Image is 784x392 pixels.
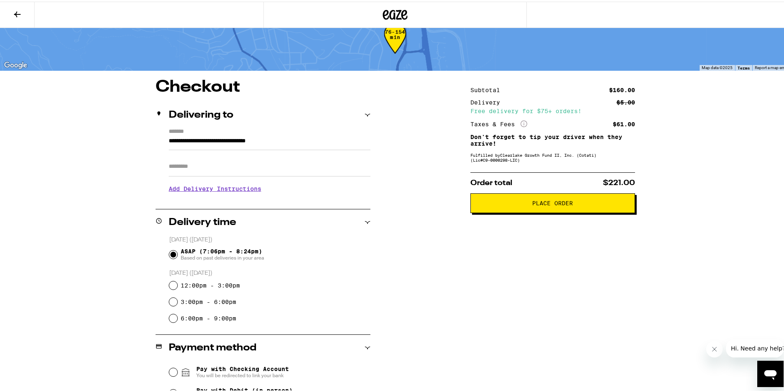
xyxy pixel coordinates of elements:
p: [DATE] ([DATE]) [169,268,370,276]
div: $61.00 [613,120,635,125]
span: Hi. Need any help? [5,6,59,12]
iframe: Message from company [726,338,784,356]
div: Taxes & Fees [470,119,527,126]
div: $5.00 [616,98,635,104]
div: Delivery [470,98,506,104]
div: Subtotal [470,86,506,91]
span: Pay with Debit (in person) [196,385,293,392]
span: Place Order [532,199,573,204]
img: Google [2,58,29,69]
span: Order total [470,178,512,185]
label: 12:00pm - 3:00pm [181,281,240,287]
div: Fulfilled by Clearlake Growth Fund II, Inc. (Cotati) (Lic# C9-0000298-LIC ) [470,151,635,161]
h2: Payment method [169,341,256,351]
span: $221.00 [603,178,635,185]
a: Open this area in Google Maps (opens a new window) [2,58,29,69]
div: Free delivery for $75+ orders! [470,107,635,112]
h2: Delivering to [169,109,233,118]
div: $160.00 [609,86,635,91]
span: You will be redirected to link your bank [196,371,289,377]
label: 3:00pm - 6:00pm [181,297,236,304]
span: ASAP (7:06pm - 8:24pm) [181,246,264,260]
p: We'll contact you at [PHONE_NUMBER] when we arrive [169,197,370,203]
span: Based on past deliveries in your area [181,253,264,260]
button: Place Order [470,192,635,211]
div: 76-154 min [384,28,406,58]
iframe: Close message [706,339,723,356]
h2: Delivery time [169,216,236,226]
span: Pay with Checking Account [196,364,289,377]
a: Terms [737,64,750,69]
span: Map data ©2025 [702,64,733,68]
p: [DATE] ([DATE]) [169,234,370,242]
p: Don't forget to tip your driver when they arrive! [470,132,635,145]
h3: Add Delivery Instructions [169,178,370,197]
label: 6:00pm - 9:00pm [181,313,236,320]
iframe: Button to launch messaging window [757,359,784,385]
h1: Checkout [156,77,370,94]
